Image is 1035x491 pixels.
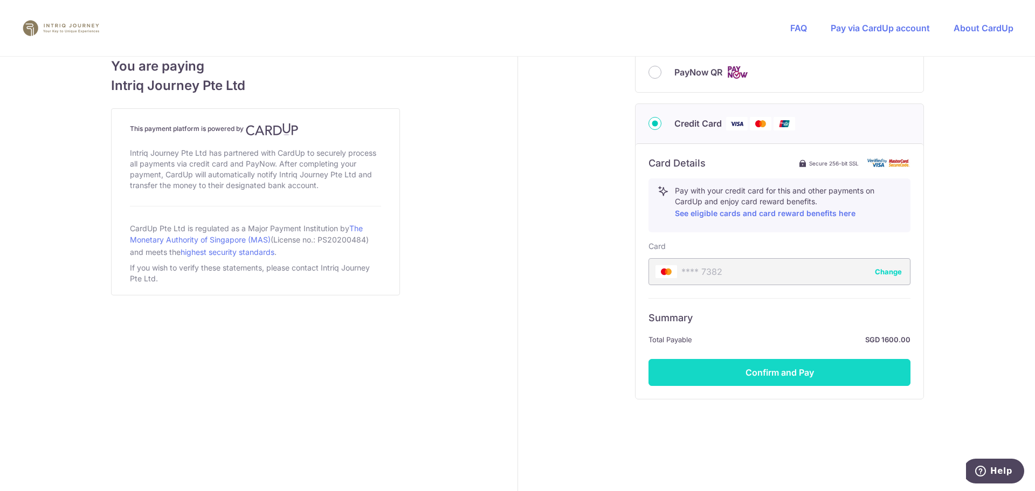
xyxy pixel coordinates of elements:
img: card secure [867,158,910,168]
h6: Card Details [648,157,706,170]
div: Intriq Journey Pte Ltd has partnered with CardUp to securely process all payments via credit card... [130,146,381,193]
button: Change [875,266,902,277]
span: Secure 256-bit SSL [809,159,859,168]
a: See eligible cards and card reward benefits here [675,209,855,218]
div: If you wish to verify these statements, please contact Intriq Journey Pte Ltd. [130,260,381,286]
h6: Summary [648,312,910,324]
a: FAQ [790,23,807,33]
img: Union Pay [774,117,795,130]
a: Pay via CardUp account [831,23,930,33]
strong: SGD 1600.00 [696,333,910,346]
a: highest security standards [181,247,274,257]
span: Total Payable [648,333,692,346]
button: Confirm and Pay [648,359,910,386]
span: Intriq Journey Pte Ltd [111,76,400,95]
a: About CardUp [954,23,1013,33]
p: Pay with your credit card for this and other payments on CardUp and enjoy card reward benefits. [675,185,901,220]
span: You are paying [111,57,400,76]
img: Cards logo [727,66,748,79]
div: CardUp Pte Ltd is regulated as a Major Payment Institution by (License no.: PS20200484) and meets... [130,219,381,260]
div: Credit Card Visa Mastercard Union Pay [648,117,910,130]
img: CardUp [246,123,299,136]
span: PayNow QR [674,66,722,79]
h4: This payment platform is powered by [130,123,381,136]
span: Credit Card [674,117,722,130]
div: PayNow QR Cards logo [648,66,910,79]
img: Mastercard [750,117,771,130]
label: Card [648,241,666,252]
iframe: Opens a widget where you can find more information [966,459,1024,486]
img: Visa [726,117,748,130]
